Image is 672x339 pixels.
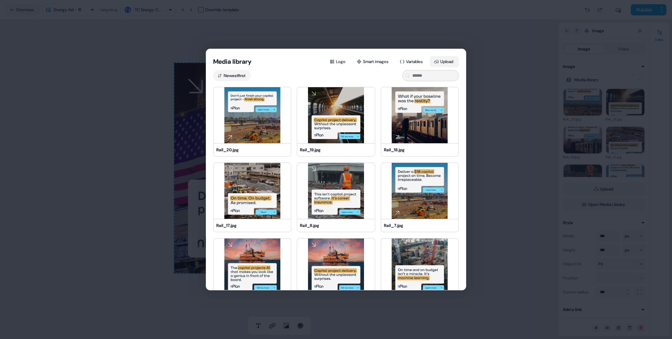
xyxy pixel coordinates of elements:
[213,70,251,81] button: Newestfirst
[352,56,394,67] button: Smart images
[297,87,374,143] img: Rail_19.jpg
[384,222,456,229] div: Rail_7.jpg
[300,146,372,153] div: Rail_19.jpg
[381,87,458,143] img: Rail_18.jpg
[430,56,459,67] button: Upload
[381,163,458,219] img: Rail_7.jpg
[325,56,351,67] button: Logo
[381,238,458,295] img: Energy_11.jpg
[216,146,288,153] div: Rail_20.jpg
[300,222,372,229] div: Rail_8.jpg
[213,87,291,143] img: Rail_20.jpg
[297,238,374,295] img: Energy_14.jpg
[297,163,374,219] img: Rail_8.jpg
[213,238,291,295] img: Energy_4.jpg
[395,56,428,67] button: Variables
[384,146,456,153] div: Rail_18.jpg
[213,57,252,66] button: Media library
[216,222,288,229] div: Rail_17.jpg
[213,163,291,219] img: Rail_17.jpg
